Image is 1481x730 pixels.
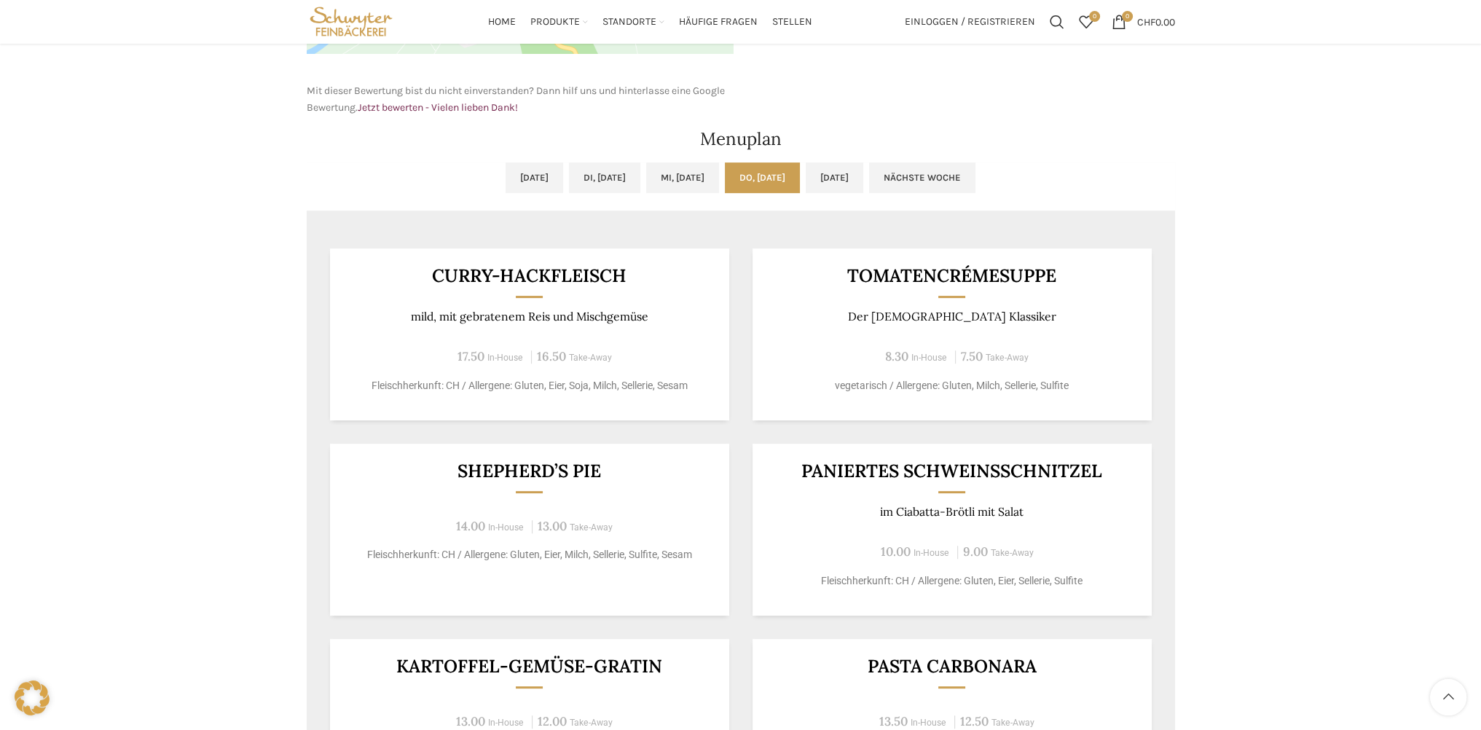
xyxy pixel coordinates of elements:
[770,657,1134,675] h3: Pasta Carbonara
[538,518,567,534] span: 13.00
[569,162,640,193] a: Di, [DATE]
[772,15,812,29] span: Stellen
[487,353,523,363] span: In-House
[307,83,734,116] p: Mit dieser Bewertung bist du nicht einverstanden? Dann hilf uns und hinterlasse eine Google Bewer...
[806,162,863,193] a: [DATE]
[991,718,1034,728] span: Take-Away
[679,7,758,36] a: Häufige Fragen
[881,543,911,560] span: 10.00
[911,718,946,728] span: In-House
[725,162,800,193] a: Do, [DATE]
[961,348,983,364] span: 7.50
[347,378,711,393] p: Fleischherkunft: CH / Allergene: Gluten, Eier, Soja, Milch, Sellerie, Sesam
[1430,679,1466,715] a: Scroll to top button
[347,547,711,562] p: Fleischherkunft: CH / Allergene: Gluten, Eier, Milch, Sellerie, Sulfite, Sesam
[347,267,711,285] h3: Curry-Hackfleisch
[307,130,1175,148] h2: Menuplan
[307,15,396,27] a: Site logo
[506,162,563,193] a: [DATE]
[488,7,516,36] a: Home
[530,7,588,36] a: Produkte
[1072,7,1101,36] a: 0
[358,101,518,114] a: Jetzt bewerten - Vielen lieben Dank!
[488,15,516,29] span: Home
[897,7,1042,36] a: Einloggen / Registrieren
[905,17,1035,27] span: Einloggen / Registrieren
[488,522,524,533] span: In-House
[770,310,1134,323] p: Der [DEMOGRAPHIC_DATA] Klassiker
[1104,7,1182,36] a: 0 CHF0.00
[770,378,1134,393] p: vegetarisch / Allergene: Gluten, Milch, Sellerie, Sulfite
[770,462,1134,480] h3: Paniertes Schweinsschnitzel
[646,162,719,193] a: Mi, [DATE]
[879,713,908,729] span: 13.50
[772,7,812,36] a: Stellen
[770,505,1134,519] p: im Ciabatta-Brötli mit Salat
[679,15,758,29] span: Häufige Fragen
[347,310,711,323] p: mild, mit gebratenem Reis und Mischgemüse
[1072,7,1101,36] div: Meine Wunschliste
[885,348,908,364] span: 8.30
[1137,15,1155,28] span: CHF
[991,548,1034,558] span: Take-Away
[530,15,580,29] span: Produkte
[457,348,484,364] span: 17.50
[1137,15,1175,28] bdi: 0.00
[986,353,1029,363] span: Take-Away
[456,713,485,729] span: 13.00
[1122,11,1133,22] span: 0
[347,657,711,675] h3: Kartoffel-Gemüse-Gratin
[456,518,485,534] span: 14.00
[770,267,1134,285] h3: Tomatencrémesuppe
[570,522,613,533] span: Take-Away
[869,162,975,193] a: Nächste Woche
[403,7,897,36] div: Main navigation
[1042,7,1072,36] a: Suchen
[569,353,612,363] span: Take-Away
[914,548,949,558] span: In-House
[347,462,711,480] h3: Shepherd’s Pie
[963,543,988,560] span: 9.00
[960,713,989,729] span: 12.50
[770,573,1134,589] p: Fleischherkunft: CH / Allergene: Gluten, Eier, Sellerie, Sulfite
[911,353,947,363] span: In-House
[570,718,613,728] span: Take-Away
[602,15,656,29] span: Standorte
[538,713,567,729] span: 12.00
[537,348,566,364] span: 16.50
[1089,11,1100,22] span: 0
[488,718,524,728] span: In-House
[602,7,664,36] a: Standorte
